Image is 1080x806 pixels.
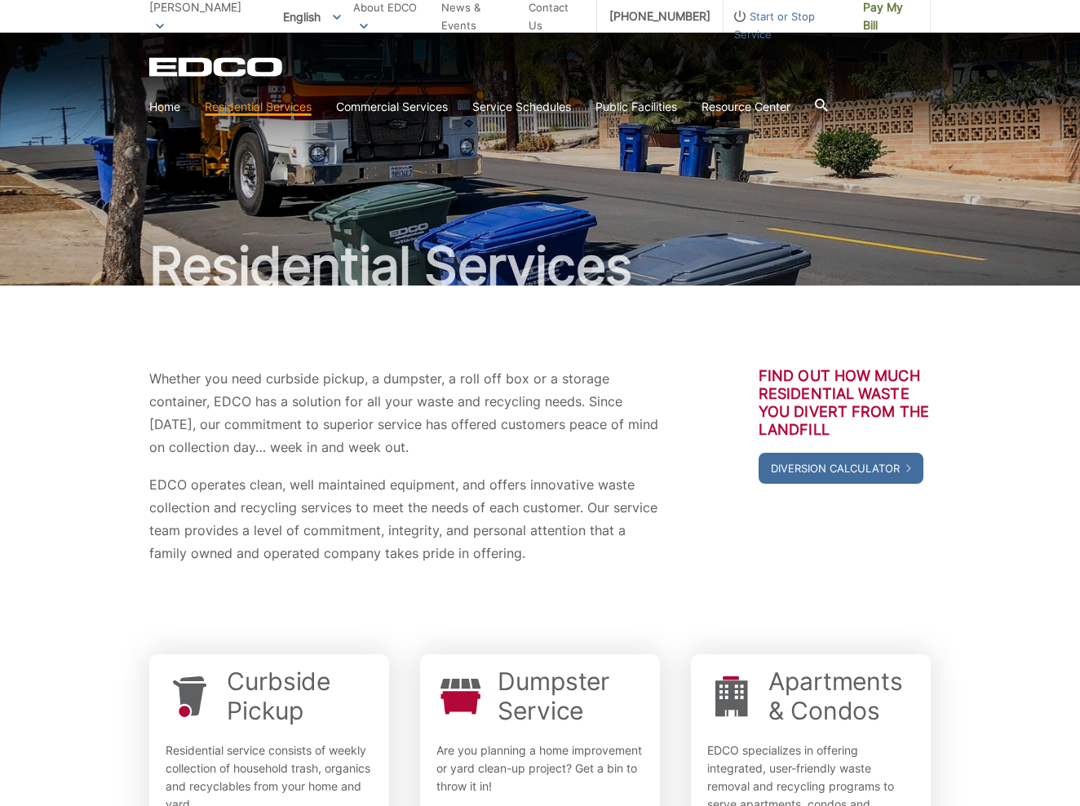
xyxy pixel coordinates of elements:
[205,98,312,116] a: Residential Services
[336,98,448,116] a: Commercial Services
[595,98,677,116] a: Public Facilities
[702,98,790,116] a: Resource Center
[149,240,931,292] h1: Residential Services
[472,98,571,116] a: Service Schedules
[768,666,914,725] a: Apartments & Condos
[149,57,285,77] a: EDCD logo. Return to the homepage.
[271,3,353,30] span: English
[149,473,660,565] p: EDCO operates clean, well maintained equipment, and offers innovative waste collection and recycl...
[436,742,644,795] p: Are you planning a home improvement or yard clean-up project? Get a bin to throw it in!
[759,453,923,484] a: Diversion Calculator
[498,666,644,725] a: Dumpster Service
[759,367,931,439] h3: Find out how much residential waste you divert from the landfill
[149,98,180,116] a: Home
[227,666,373,725] a: Curbside Pickup
[149,367,660,458] p: Whether you need curbside pickup, a dumpster, a roll off box or a storage container, EDCO has a s...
